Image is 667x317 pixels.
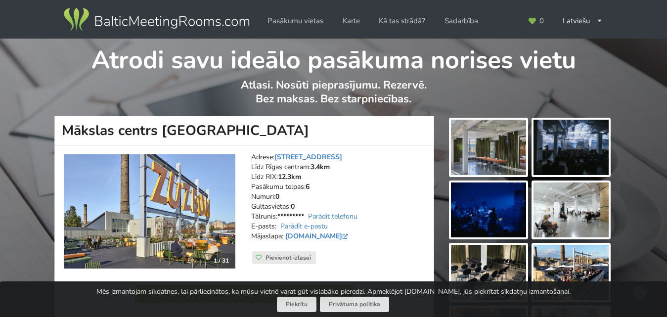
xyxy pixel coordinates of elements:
[451,120,526,175] img: Mākslas centrs Zuzeum | Rīga | Pasākumu vieta - galerijas bilde
[308,212,357,221] a: Parādīt telefonu
[534,182,609,238] img: Mākslas centrs Zuzeum | Rīga | Pasākumu vieta - galerijas bilde
[451,245,526,300] img: Mākslas centrs Zuzeum | Rīga | Pasākumu vieta - galerijas bilde
[261,11,330,31] a: Pasākumu vietas
[336,11,367,31] a: Karte
[208,253,235,268] div: 1 / 31
[556,11,610,31] div: Latviešu
[291,202,295,211] strong: 0
[251,152,427,251] address: Adrese: Līdz Rīgas centram: Līdz RIX: Pasākumu telpas: Numuri: Gultasvietas: Tālrunis: E-pasts: M...
[54,116,434,145] h1: Mākslas centrs [GEOGRAPHIC_DATA]
[320,297,389,312] a: Privātuma politika
[285,231,350,241] a: [DOMAIN_NAME]
[372,11,432,31] a: Kā tas strādā?
[278,172,301,181] strong: 12.3km
[266,254,311,262] span: Pievienot izlasei
[64,154,235,269] img: Neierastas vietas | Rīga | Mākslas centrs Zuzeum
[311,162,330,172] strong: 3.4km
[438,11,485,31] a: Sadarbība
[539,17,544,25] span: 0
[534,120,609,175] img: Mākslas centrs Zuzeum | Rīga | Pasākumu vieta - galerijas bilde
[277,297,316,312] button: Piekrītu
[274,152,342,162] a: [STREET_ADDRESS]
[62,6,251,34] img: Baltic Meeting Rooms
[534,245,609,300] img: Mākslas centrs Zuzeum | Rīga | Pasākumu vieta - galerijas bilde
[306,182,310,191] strong: 6
[275,192,279,201] strong: 0
[280,222,328,231] a: Parādīt e-pastu
[55,39,612,76] h1: Atrodi savu ideālo pasākuma norises vietu
[451,182,526,238] img: Mākslas centrs Zuzeum | Rīga | Pasākumu vieta - galerijas bilde
[64,154,235,269] a: Neierastas vietas | Rīga | Mākslas centrs Zuzeum 1 / 31
[55,78,612,116] p: Atlasi. Nosūti pieprasījumu. Rezervē. Bez maksas. Bez starpniecības.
